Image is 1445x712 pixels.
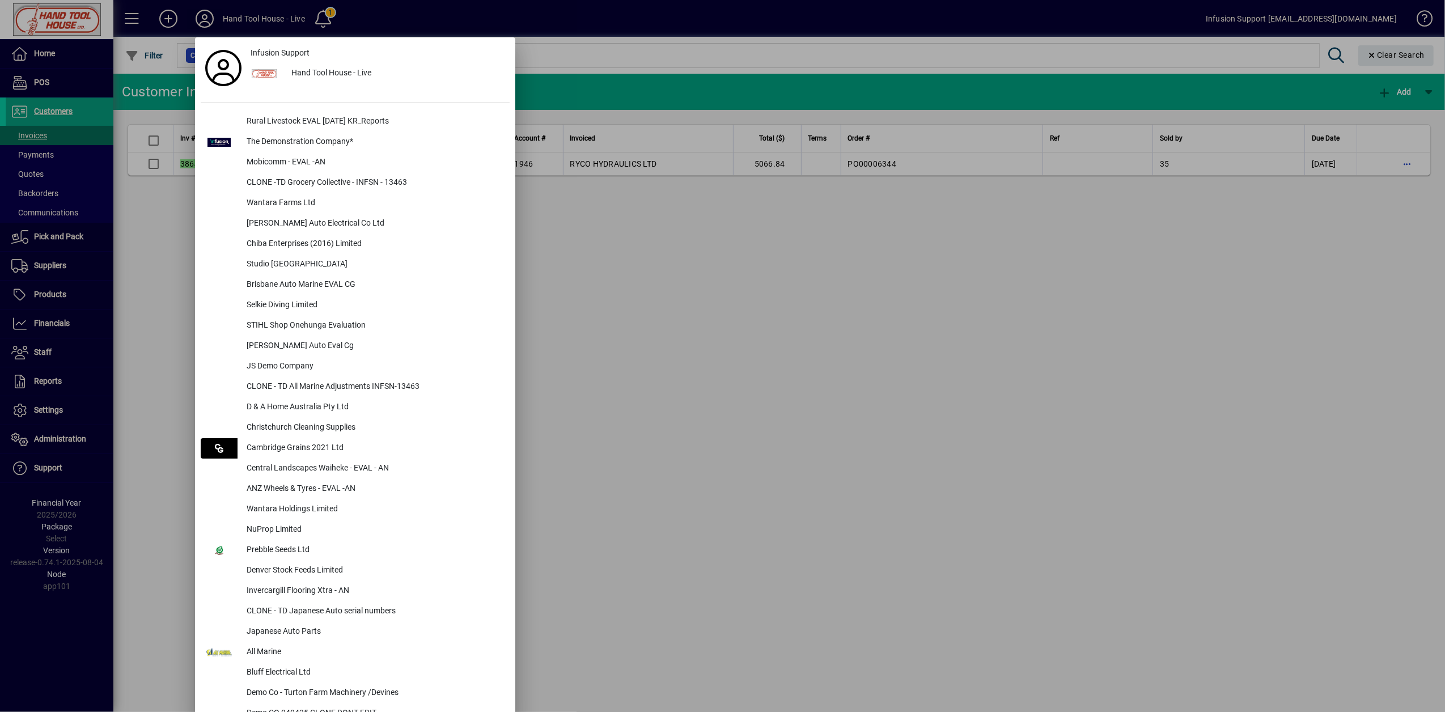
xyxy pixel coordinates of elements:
button: Central Landscapes Waiheke - EVAL - AN [201,459,510,479]
button: The Demonstration Company* [201,132,510,152]
button: Studio [GEOGRAPHIC_DATA] [201,255,510,275]
button: Demo Co - Turton Farm Machinery /Devines [201,683,510,703]
div: Demo Co - Turton Farm Machinery /Devines [238,683,510,703]
button: JS Demo Company [201,357,510,377]
div: Mobicomm - EVAL -AN [238,152,510,173]
div: Bluff Electrical Ltd [238,663,510,683]
button: CLONE - TD Japanese Auto serial numbers [201,601,510,622]
div: The Demonstration Company* [238,132,510,152]
div: Christchurch Cleaning Supplies [238,418,510,438]
div: D & A Home Australia Pty Ltd [238,397,510,418]
button: [PERSON_NAME] Auto Eval Cg [201,336,510,357]
div: All Marine [238,642,510,663]
button: STIHL Shop Onehunga Evaluation [201,316,510,336]
button: Wantara Farms Ltd [201,193,510,214]
div: Selkie Diving Limited [238,295,510,316]
button: NuProp Limited [201,520,510,540]
div: Hand Tool House - Live [282,63,510,84]
button: Mobicomm - EVAL -AN [201,152,510,173]
span: Infusion Support [251,47,310,59]
button: Christchurch Cleaning Supplies [201,418,510,438]
button: Wantara Holdings Limited [201,499,510,520]
div: Rural Livestock EVAL [DATE] KR_Reports [238,112,510,132]
div: Wantara Holdings Limited [238,499,510,520]
div: CLONE - TD All Marine Adjustments INFSN-13463 [238,377,510,397]
button: Chiba Enterprises (2016) Limited [201,234,510,255]
button: Bluff Electrical Ltd [201,663,510,683]
div: ANZ Wheels & Tyres - EVAL -AN [238,479,510,499]
div: CLONE -TD Grocery Collective - INFSN - 13463 [238,173,510,193]
div: Chiba Enterprises (2016) Limited [238,234,510,255]
button: Prebble Seeds Ltd [201,540,510,561]
button: CLONE -TD Grocery Collective - INFSN - 13463 [201,173,510,193]
button: Selkie Diving Limited [201,295,510,316]
button: ANZ Wheels & Tyres - EVAL -AN [201,479,510,499]
div: Cambridge Grains 2021 Ltd [238,438,510,459]
button: D & A Home Australia Pty Ltd [201,397,510,418]
div: Brisbane Auto Marine EVAL CG [238,275,510,295]
div: Central Landscapes Waiheke - EVAL - AN [238,459,510,479]
div: Denver Stock Feeds Limited [238,561,510,581]
div: [PERSON_NAME] Auto Eval Cg [238,336,510,357]
a: Infusion Support [246,43,510,63]
button: All Marine [201,642,510,663]
div: [PERSON_NAME] Auto Electrical Co Ltd [238,214,510,234]
div: STIHL Shop Onehunga Evaluation [238,316,510,336]
button: Japanese Auto Parts [201,622,510,642]
button: Denver Stock Feeds Limited [201,561,510,581]
div: NuProp Limited [238,520,510,540]
div: Studio [GEOGRAPHIC_DATA] [238,255,510,275]
a: Profile [201,58,246,78]
button: [PERSON_NAME] Auto Electrical Co Ltd [201,214,510,234]
div: Wantara Farms Ltd [238,193,510,214]
button: Invercargill Flooring Xtra - AN [201,581,510,601]
button: Brisbane Auto Marine EVAL CG [201,275,510,295]
div: JS Demo Company [238,357,510,377]
div: Prebble Seeds Ltd [238,540,510,561]
div: CLONE - TD Japanese Auto serial numbers [238,601,510,622]
button: Cambridge Grains 2021 Ltd [201,438,510,459]
div: Invercargill Flooring Xtra - AN [238,581,510,601]
div: Japanese Auto Parts [238,622,510,642]
button: Hand Tool House - Live [246,63,510,84]
button: CLONE - TD All Marine Adjustments INFSN-13463 [201,377,510,397]
button: Rural Livestock EVAL [DATE] KR_Reports [201,112,510,132]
